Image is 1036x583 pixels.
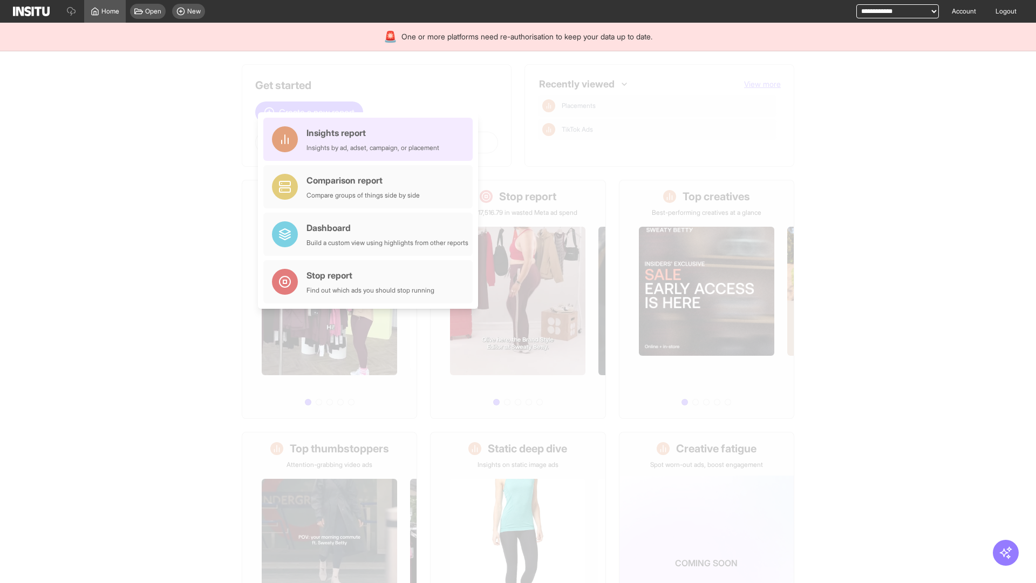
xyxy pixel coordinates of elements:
[101,7,119,16] span: Home
[306,269,434,282] div: Stop report
[306,239,468,247] div: Build a custom view using highlights from other reports
[306,286,434,295] div: Find out which ads you should stop running
[306,221,468,234] div: Dashboard
[187,7,201,16] span: New
[306,174,420,187] div: Comparison report
[306,191,420,200] div: Compare groups of things side by side
[401,31,652,42] span: One or more platforms need re-authorisation to keep your data up to date.
[306,126,439,139] div: Insights report
[306,144,439,152] div: Insights by ad, adset, campaign, or placement
[145,7,161,16] span: Open
[384,29,397,44] div: 🚨
[13,6,50,16] img: Logo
